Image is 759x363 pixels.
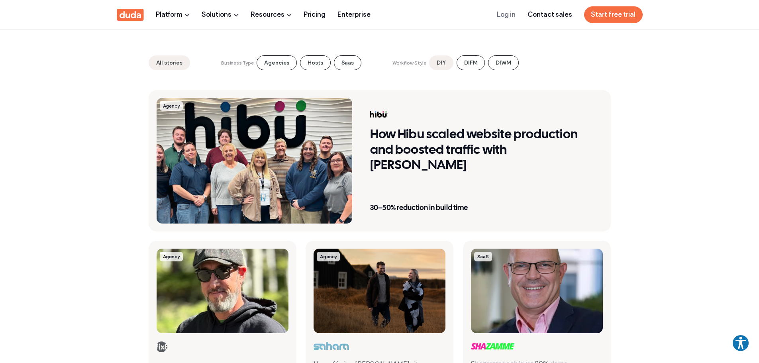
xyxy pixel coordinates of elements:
button: Explore your accessibility options [732,334,749,352]
span: Agency [160,252,183,261]
a: Agency How Hibu scaled website production and boosted traffic with [PERSON_NAME] 30–50% reduction... [149,90,611,232]
span: Agency [160,101,183,111]
h4: How Hibu scaled website production and boosted traffic with [PERSON_NAME] [370,128,591,173]
li: Saas [334,55,361,70]
a: Start free trial [584,6,643,23]
li: DIWM [488,55,518,70]
span: SaaS [474,252,492,261]
div: Workflow Style [392,60,426,66]
aside: Accessibility Help Desk [732,334,749,353]
li: Agencies [257,55,297,70]
span: Agency [317,252,340,261]
li: Hosts [300,55,330,70]
div: 30–50% reduction in build time [370,197,591,213]
li: DIY [429,55,453,70]
li: DIFM [457,55,485,70]
div: Business Type [221,60,253,66]
li: All stories [149,55,190,70]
